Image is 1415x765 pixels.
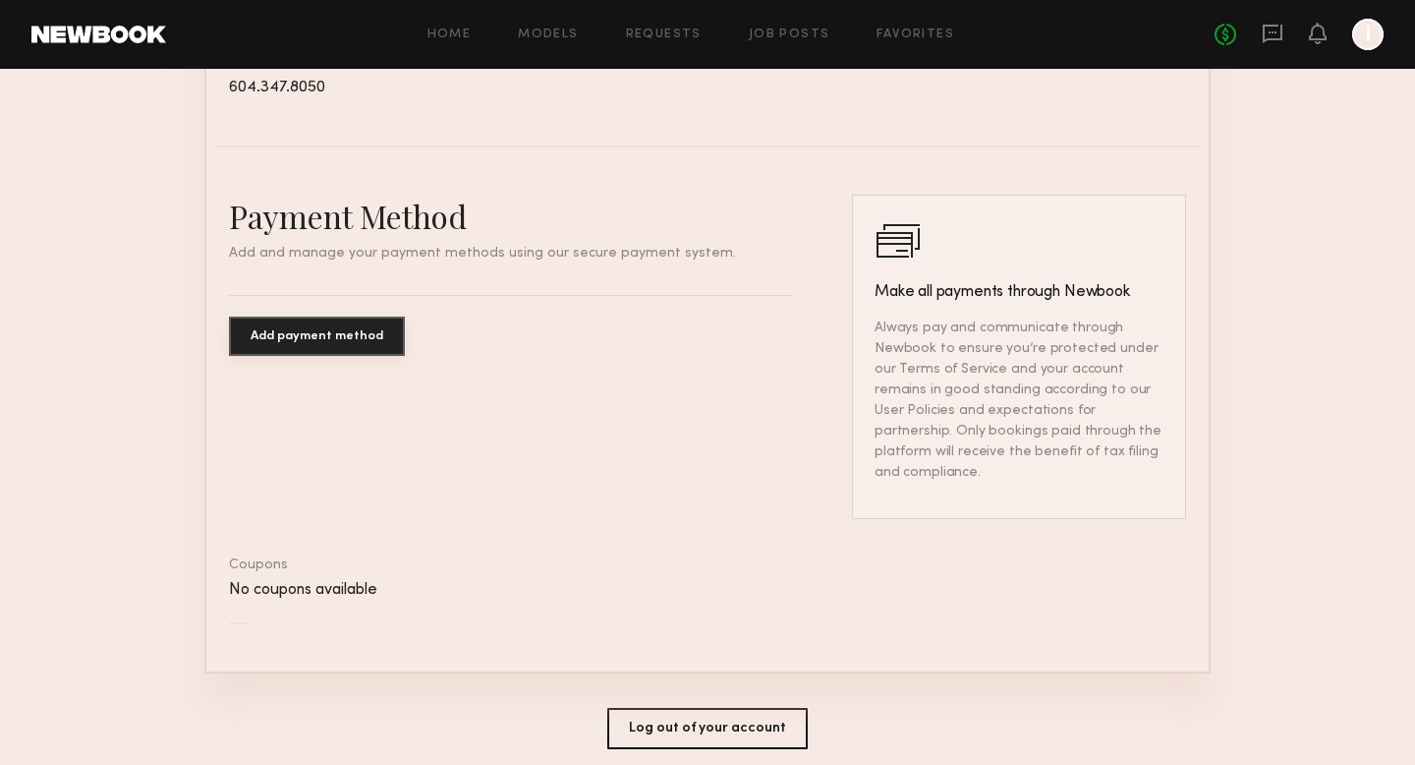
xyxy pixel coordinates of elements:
p: Always pay and communicate through Newbook to ensure you’re protected under our Terms of Service ... [875,318,1163,483]
a: I [1352,19,1384,50]
a: Requests [626,29,702,41]
h3: Make all payments through Newbook [875,280,1163,304]
a: Job Posts [749,29,830,41]
a: Models [518,29,578,41]
a: Home [427,29,472,41]
a: Favorites [877,29,954,41]
button: Add payment method [229,317,405,356]
button: Log out of your account [607,708,808,749]
h2: Payment Method [229,195,793,237]
div: Coupons [229,559,1186,572]
div: Associated Number [229,53,1186,98]
div: No coupons available [229,582,1186,599]
p: Add and manage your payment methods using our secure payment system. [229,247,793,261]
span: 604.347.8050 [229,80,325,95]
